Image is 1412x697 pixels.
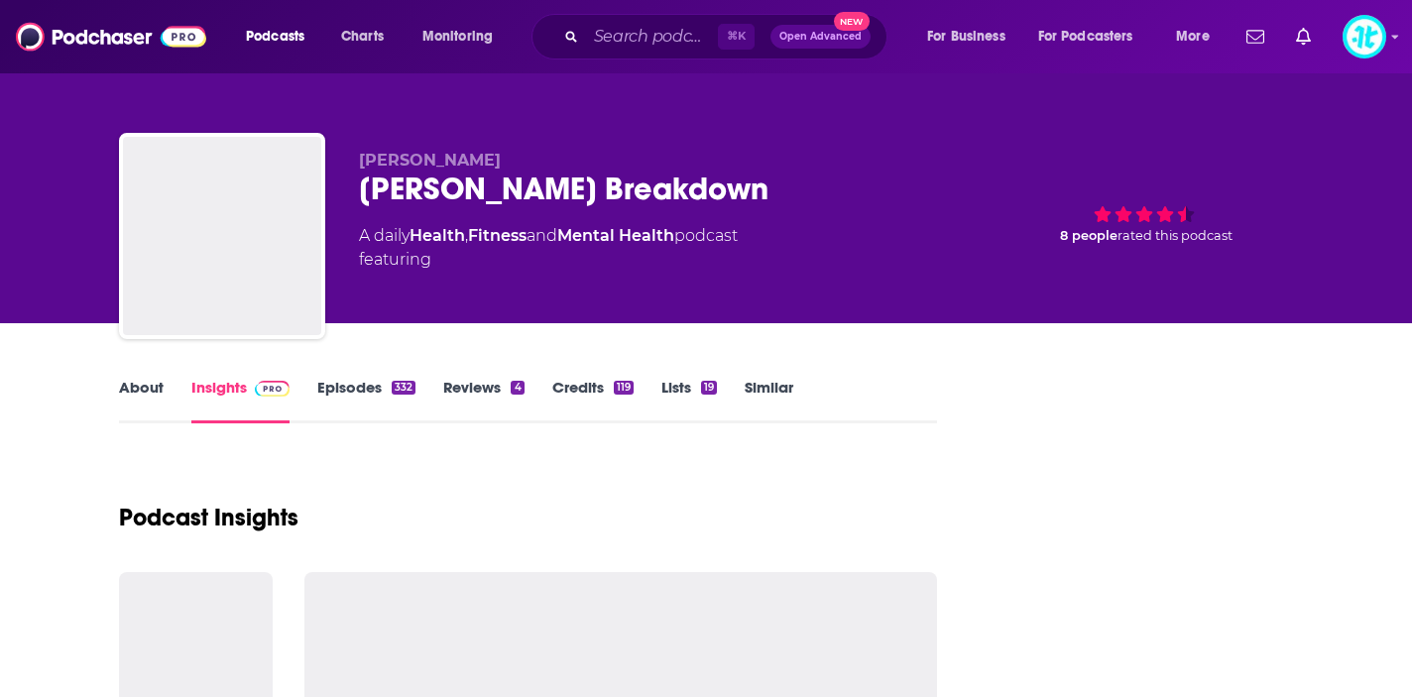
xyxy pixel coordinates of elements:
[834,12,870,31] span: New
[745,378,793,423] a: Similar
[119,378,164,423] a: About
[701,381,717,395] div: 19
[511,381,524,395] div: 4
[246,23,304,51] span: Podcasts
[359,248,738,272] span: featuring
[317,378,415,423] a: Episodes332
[1060,228,1118,243] span: 8 people
[661,378,717,423] a: Lists19
[770,25,871,49] button: Open AdvancedNew
[328,21,396,53] a: Charts
[465,226,468,245] span: ,
[996,151,1293,274] div: 8 peoplerated this podcast
[1238,20,1272,54] a: Show notifications dropdown
[422,23,493,51] span: Monitoring
[1343,15,1386,58] img: User Profile
[468,226,527,245] a: Fitness
[1288,20,1319,54] a: Show notifications dropdown
[779,32,862,42] span: Open Advanced
[913,21,1030,53] button: open menu
[16,18,206,56] img: Podchaser - Follow, Share and Rate Podcasts
[409,21,519,53] button: open menu
[1343,15,1386,58] button: Show profile menu
[718,24,755,50] span: ⌘ K
[359,151,501,170] span: [PERSON_NAME]
[1025,21,1162,53] button: open menu
[341,23,384,51] span: Charts
[119,503,298,532] h1: Podcast Insights
[232,21,330,53] button: open menu
[586,21,718,53] input: Search podcasts, credits, & more...
[255,381,290,397] img: Podchaser Pro
[359,224,738,272] div: A daily podcast
[410,226,465,245] a: Health
[1038,23,1133,51] span: For Podcasters
[614,381,634,395] div: 119
[527,226,557,245] span: and
[1162,21,1235,53] button: open menu
[927,23,1005,51] span: For Business
[557,226,674,245] a: Mental Health
[550,14,906,59] div: Search podcasts, credits, & more...
[392,381,415,395] div: 332
[1343,15,1386,58] span: Logged in as ImpactTheory
[191,378,290,423] a: InsightsPodchaser Pro
[1118,228,1233,243] span: rated this podcast
[443,378,524,423] a: Reviews4
[1176,23,1210,51] span: More
[552,378,634,423] a: Credits119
